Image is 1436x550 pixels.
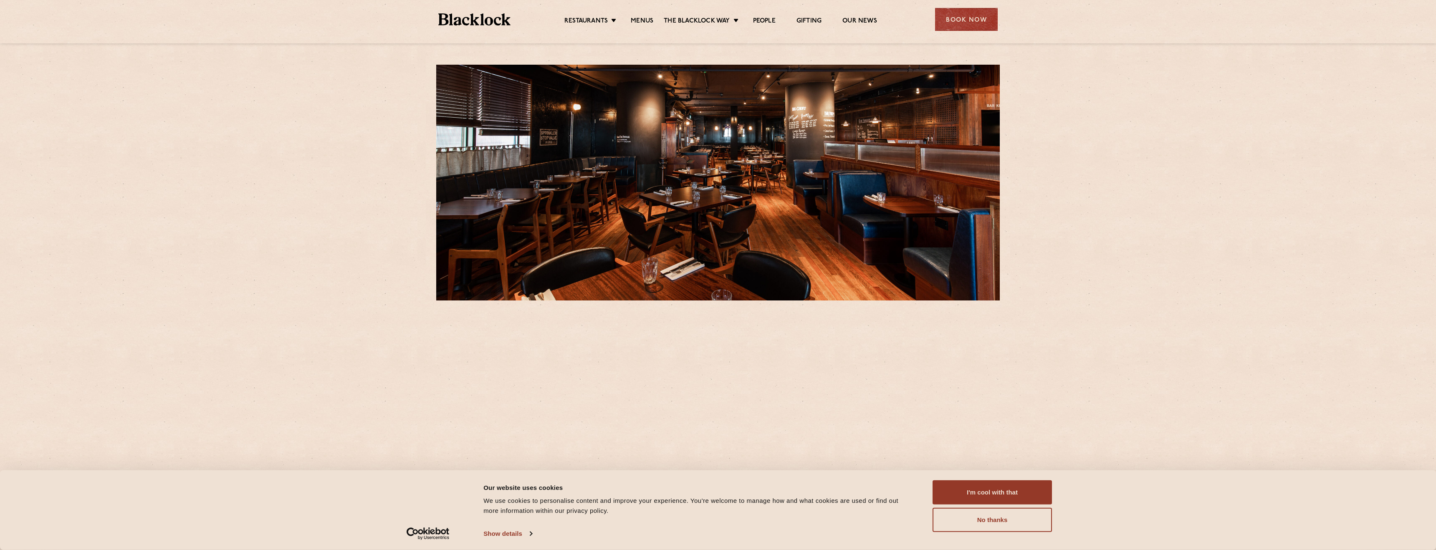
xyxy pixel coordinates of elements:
div: Our website uses cookies [483,482,914,492]
button: I'm cool with that [933,480,1052,505]
a: Gifting [796,17,822,26]
a: Usercentrics Cookiebot - opens in a new window [392,527,465,540]
div: We use cookies to personalise content and improve your experience. You're welcome to manage how a... [483,496,914,516]
a: The Blacklock Way [664,17,730,26]
a: Restaurants [564,17,608,26]
button: No thanks [933,508,1052,532]
a: Show details [483,527,532,540]
img: BL_Textured_Logo-footer-cropped.svg [438,13,511,25]
a: Menus [631,17,653,26]
a: Our News [842,17,877,26]
div: Book Now [935,8,998,31]
a: People [753,17,776,26]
